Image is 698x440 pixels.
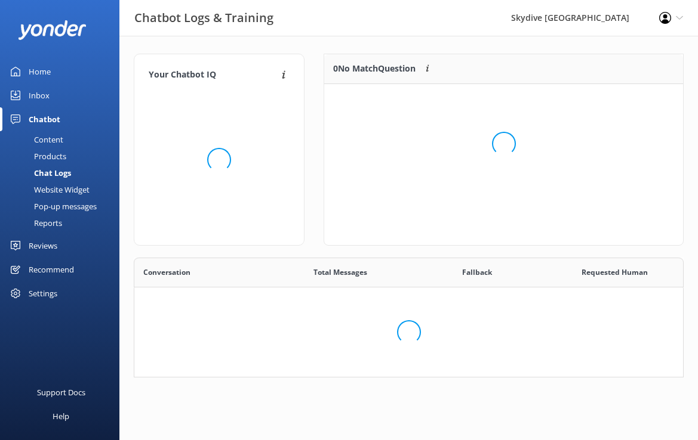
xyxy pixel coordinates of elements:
span: Total Messages [313,267,367,278]
div: Recommend [29,258,74,281]
div: Support Docs [37,380,85,404]
div: grid [134,287,684,377]
div: Help [53,404,69,428]
div: Pop-up messages [7,198,97,215]
div: Chatbot [29,107,60,131]
div: Content [7,131,63,148]
p: 0 No Match Question [333,62,416,75]
div: grid [324,84,683,203]
div: Reviews [29,234,57,258]
div: Chat Logs [7,165,71,181]
h4: Your Chatbot IQ [149,69,278,82]
div: Inbox [29,83,50,107]
a: Reports [7,215,119,231]
a: Pop-up messages [7,198,119,215]
div: Website Widget [7,181,90,198]
div: Products [7,148,66,165]
a: Website Widget [7,181,119,198]
h3: Chatbot Logs & Training [134,8,273,27]
div: Settings [29,281,57,305]
span: Conversation [143,267,190,278]
div: Home [29,60,51,83]
a: Content [7,131,119,148]
a: Products [7,148,119,165]
a: Chat Logs [7,165,119,181]
img: yonder-white-logo.png [18,20,87,40]
div: Reports [7,215,62,231]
